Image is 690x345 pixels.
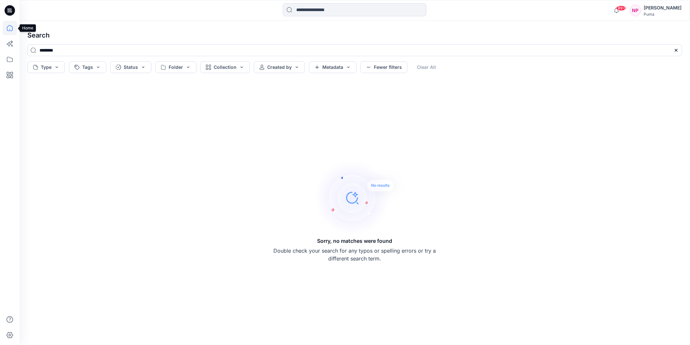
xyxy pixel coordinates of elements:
[309,61,357,73] button: Metadata
[22,26,687,44] h4: Search
[360,61,407,73] button: Fewer filters
[644,12,682,17] div: Puma
[254,61,305,73] button: Created by
[630,5,641,16] div: NP
[314,159,406,237] img: Sorry, no matches were found
[110,61,151,73] button: Status
[27,61,65,73] button: Type
[155,61,196,73] button: Folder
[317,237,392,245] h5: Sorry, no matches were found
[69,61,106,73] button: Tags
[616,6,626,11] span: 99+
[273,247,437,262] p: Double check your search for any typos or spelling errors or try a different search term.
[644,4,682,12] div: [PERSON_NAME]
[200,61,250,73] button: Collection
